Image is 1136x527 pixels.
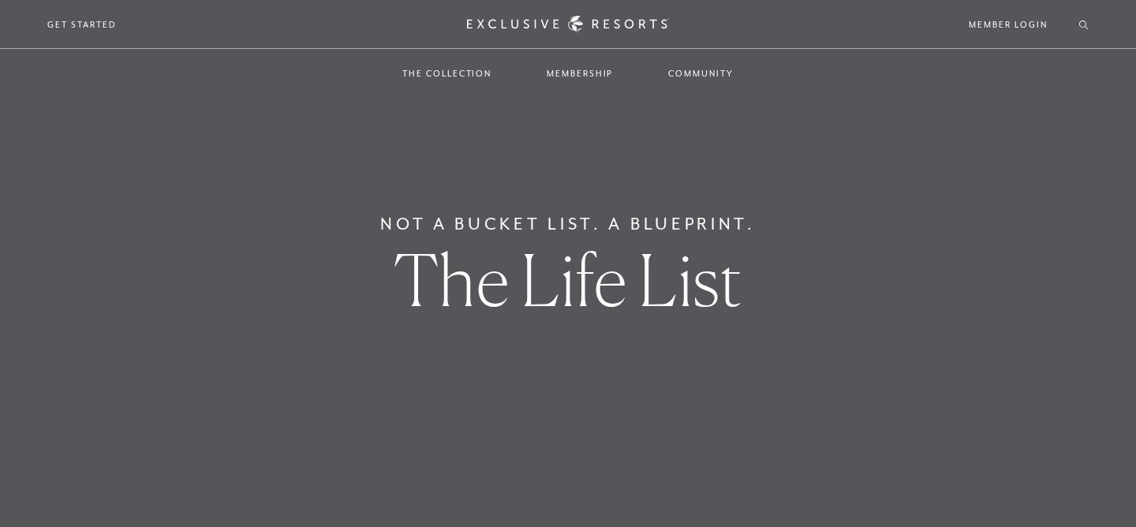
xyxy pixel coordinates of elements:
a: Member Login [969,17,1047,32]
a: Membership [531,50,629,96]
a: The Collection [387,50,507,96]
a: Community [652,50,749,96]
h6: Not a bucket list. A blueprint. [380,211,756,237]
a: Get Started [47,17,116,32]
h1: The Life List [394,245,742,316]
